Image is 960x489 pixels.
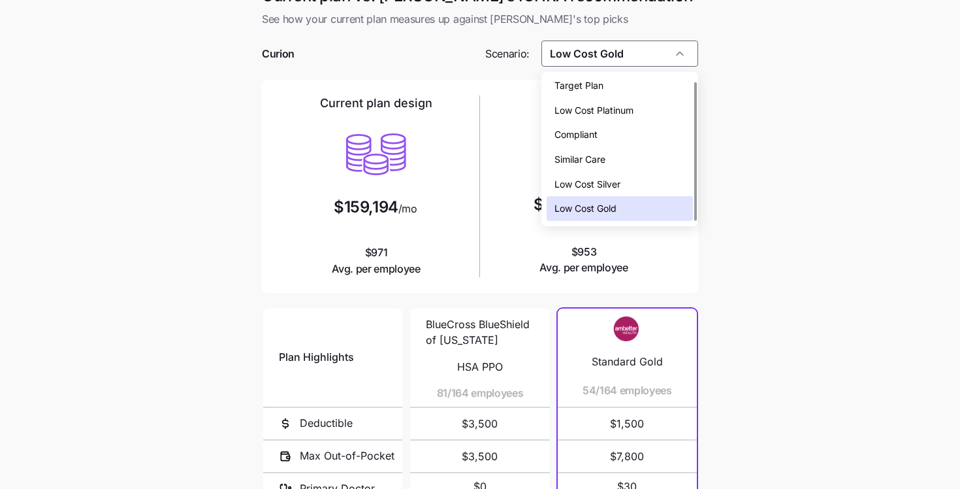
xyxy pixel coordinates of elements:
[583,382,672,399] span: 54/164 employees
[320,95,432,111] h2: Current plan design
[554,127,598,142] span: Compliant
[426,408,534,439] span: $3,500
[262,11,698,27] span: See how your current plan measures up against [PERSON_NAME]'s top picks
[485,46,530,62] span: Scenario:
[554,152,605,167] span: Similar Care
[334,199,398,215] span: $159,194
[534,197,601,212] span: $164,623
[554,177,620,192] span: Low Cost Silver
[554,78,603,93] span: Target Plan
[592,354,663,370] span: Standard Gold
[262,46,295,62] span: Curion
[300,448,394,464] span: Max Out-of-Pocket
[601,316,653,341] img: Carrier
[332,261,421,277] span: Avg. per employee
[457,359,503,375] span: HSA PPO
[437,385,524,401] span: 81/164 employees
[426,441,534,472] span: $3,500
[573,408,681,439] span: $1,500
[554,201,616,216] span: Low Cost Gold
[332,244,421,277] span: $971
[573,441,681,472] span: $7,800
[539,244,628,277] span: $953
[426,316,534,349] span: BlueCross BlueShield of [US_STATE]
[300,415,353,431] span: Deductible
[279,349,354,365] span: Plan Highlights
[539,260,628,276] span: Avg. per employee
[554,103,633,118] span: Low Cost Platinum
[398,203,417,214] span: /mo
